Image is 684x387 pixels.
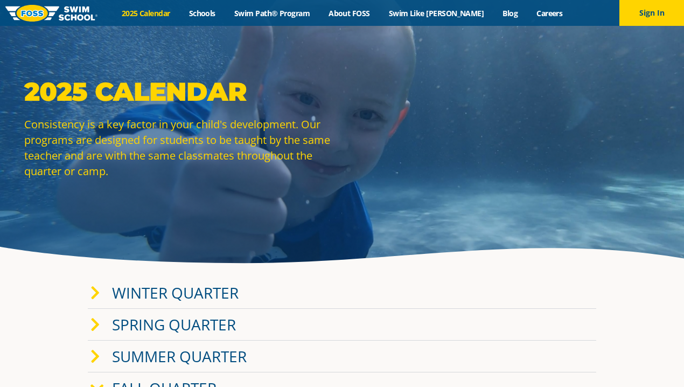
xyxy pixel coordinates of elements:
a: Spring Quarter [112,314,236,335]
img: FOSS Swim School Logo [5,5,97,22]
a: Careers [527,8,572,18]
a: Swim Like [PERSON_NAME] [379,8,493,18]
p: Consistency is a key factor in your child's development. Our programs are designed for students t... [24,116,337,179]
a: Blog [493,8,527,18]
a: Swim Path® Program [225,8,319,18]
a: 2025 Calendar [112,8,179,18]
a: About FOSS [319,8,380,18]
a: Schools [179,8,225,18]
a: Winter Quarter [112,282,239,303]
strong: 2025 Calendar [24,76,247,107]
a: Summer Quarter [112,346,247,367]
